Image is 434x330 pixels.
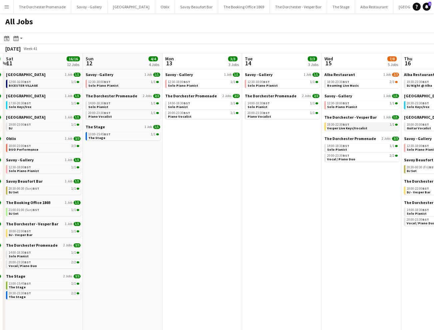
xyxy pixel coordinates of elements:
a: 1 [423,3,431,11]
span: Roaming Live Music [327,83,359,88]
div: The Dorchester Promenade2 Jobs2/214:00-18:30BST1/1Solo Pianist20:00-23:30BST1/1Piano Vocalist [86,93,160,124]
span: 1/1 [71,80,76,84]
span: The Stage [6,274,25,279]
span: The Dorchester - Vesper Bar [6,221,58,226]
a: The Dorchester Promenade2 Jobs2/2 [86,93,160,98]
div: Savoy - Gallery1 Job1/112:30-18:00BST1/1Solo Piano Pianist [324,93,399,115]
span: BST [343,144,349,148]
a: 20:30-00:30 (Sun)BST1/1DJ Set [9,186,79,194]
button: The Dorchester Promenade [14,0,71,13]
span: BST [343,101,349,105]
span: 14:00-18:30 [327,144,349,148]
a: 12:00-16:00BST1/1BICESTER VILLAGE [9,80,79,87]
span: 1 Job [65,73,72,77]
button: Savoy Beaufort Bar [175,0,218,13]
a: Oblix1 Job3/3 [6,136,81,141]
span: 1 Job [65,179,72,183]
span: BICESTER VILLAGE [9,83,38,88]
span: 3/3 [71,144,76,148]
span: The Dorchester - Vesper Bar [324,115,377,120]
a: 19:00-23:00BST1/1DJ [9,122,79,130]
span: BST [24,250,31,255]
span: Sun [86,56,94,62]
span: 3/3 [308,56,317,61]
span: 1/1 [71,123,76,126]
span: DJ [9,126,12,130]
span: Solo Pianist [247,105,267,109]
a: 20:00-23:30BST2/2Vocal / Piano Duo [9,260,79,268]
span: 1/1 [230,102,235,105]
a: 17:30-20:30BST1/1Solo Keys/Vox [9,101,79,109]
span: BST [24,165,31,169]
span: Mon [165,56,174,62]
span: 2 Jobs [222,94,231,98]
span: Savoy - Gallery [165,72,193,77]
span: Solo Keys/Vox [9,105,31,109]
span: Solo Piano Pianist [88,83,119,88]
button: Alba Restaurant [355,0,393,13]
span: 1/1 [74,94,81,98]
a: Savoy Beaufort Bar1 Job1/1 [6,179,81,184]
a: 14:00-18:30BST1/1Solo Pianist [327,144,398,151]
a: Savoy - Gallery1 Job1/1 [245,72,319,77]
span: 12:30-18:00 [407,144,429,148]
span: Solo Pianist [88,105,108,109]
span: 20:00-23:30 [168,111,190,115]
span: BST [343,153,349,158]
span: BST [184,80,190,84]
span: BST [24,291,31,295]
div: Savoy - Gallery1 Job1/112:30-18:00BST1/1Solo Piano Pianist [165,72,240,93]
span: 1/1 [230,111,235,115]
span: BST [104,132,111,136]
span: 20:00-23:30 [327,154,349,157]
span: 1/1 [74,73,81,77]
a: The Stage1 Job1/1 [86,124,160,129]
span: 1 Job [65,137,72,141]
a: 21:00-01:00 (Sun)BST1/1DJ Set [9,208,79,215]
span: 1 Job [65,115,72,119]
div: [DATE] [5,45,21,52]
span: BST [24,260,31,264]
span: 1/1 [74,115,81,119]
span: Piano Vocalist [168,114,192,119]
span: 2/3 [392,73,399,77]
span: 19:00-23:00 [9,123,31,126]
a: Savoy - Gallery1 Job1/1 [6,157,81,162]
span: 1/1 [390,144,394,148]
div: Oblix1 Job3/318:00-23:00BST3/3DUO Performance [6,136,81,157]
span: 18:00-22:00 [9,230,31,233]
span: 1/1 [151,80,156,84]
span: Solo Pianist [9,254,29,258]
span: BST [24,101,31,105]
span: 20:30-23:30 [407,102,429,105]
span: 20:00-23:30 [9,261,31,264]
span: 1/1 [74,222,81,226]
button: Savoy - Gallery [71,0,108,13]
span: BST [422,80,429,84]
span: 12 [85,59,94,67]
a: The Dorchester - Vesper Bar1 Job1/1 [6,221,81,226]
span: 12:30-18:00 [168,80,190,84]
span: 1 Job [224,73,231,77]
a: 14:00-18:30BST1/1Solo Pianist [247,101,318,109]
div: The Dorchester - Vesper Bar1 Job1/119:30-22:30BST1/1Vesper Live Keys/Vocalist [324,115,399,136]
span: 12:30-18:00 [9,166,31,169]
span: Thu [404,56,412,62]
span: 2 Jobs [302,94,311,98]
span: Savoy Beaufort Bar [6,179,43,184]
span: 2/2 [390,154,394,157]
span: 1 Job [145,125,152,129]
span: 1/1 [390,123,394,126]
span: 1/1 [71,187,76,190]
span: 1/1 [151,111,156,115]
span: 1/1 [310,111,315,115]
div: The Dorchester - Vesper Bar1 Job1/118:00-22:00BST1/1DJ - Vesper Bar [6,221,81,243]
span: BST [184,101,190,105]
span: BST [24,122,31,127]
a: 12:30-18:00BST1/1Solo Piano Pianist [327,101,398,109]
div: Savoy - Gallery1 Job1/112:30-18:00BST1/1Solo Piano Pianist [245,72,319,93]
span: The Dorchester Promenade [6,243,58,248]
span: BST [422,217,429,222]
span: The Dorchester Promenade [245,93,296,98]
div: The Dorchester Promenade2 Jobs3/314:00-18:30BST1/1Solo Pianist20:00-23:30BST2/2Vocal / Piano Duo [324,136,399,163]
